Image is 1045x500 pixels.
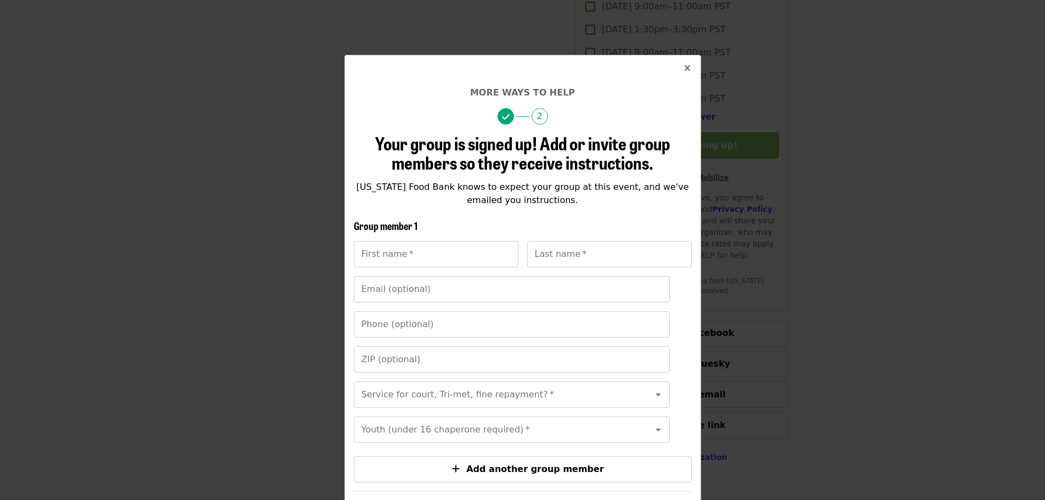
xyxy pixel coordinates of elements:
[684,63,691,74] i: times icon
[651,422,666,437] button: Open
[466,464,604,474] span: Add another group member
[532,108,548,125] span: 2
[375,130,670,175] span: Your group is signed up! Add or invite group members so they receive instructions.
[354,218,417,233] span: Group member 1
[354,241,518,267] input: First name
[470,87,575,98] span: More ways to help
[354,456,692,482] button: Add another group member
[356,182,688,205] span: [US_STATE] Food Bank knows to expect your group at this event, and we've emailed you instructions.
[651,387,666,402] button: Open
[354,346,670,373] input: ZIP (optional)
[354,276,670,302] input: Email (optional)
[502,112,510,122] i: check icon
[674,55,701,82] button: Close
[354,311,670,338] input: Phone (optional)
[527,241,692,267] input: Last name
[452,464,460,474] i: plus icon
